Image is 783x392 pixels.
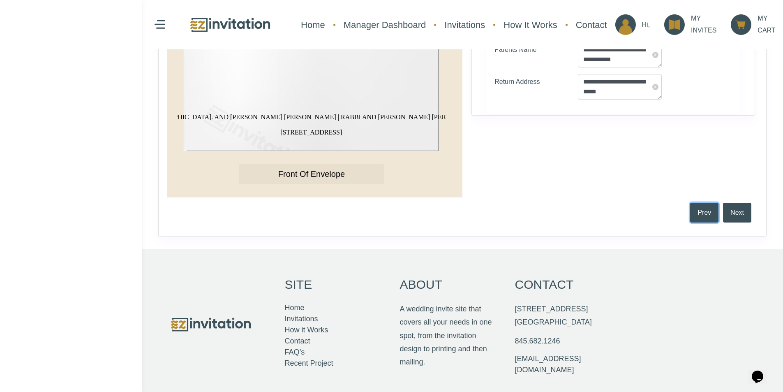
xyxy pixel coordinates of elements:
[400,274,442,296] p: About
[278,169,345,179] h4: Front of Envelope
[170,316,252,334] img: logo.png
[615,14,636,35] img: ico_account.png
[285,347,305,358] a: FAQ’s
[515,274,574,296] p: Contact
[440,14,489,36] a: Invitations
[652,52,658,58] span: x
[664,14,685,35] img: ico_my_invites.png
[285,336,310,347] a: Contact
[748,359,775,384] iframe: chat widget
[499,14,561,36] a: How It Works
[572,14,611,36] a: Contact
[285,358,333,369] a: Recent Project
[285,274,312,296] p: Site
[758,13,775,37] p: MY CART
[723,203,751,223] button: Next
[652,84,658,90] span: x
[285,325,328,336] a: How it Works
[281,129,342,136] text: [STREET_ADDRESS]
[285,302,305,313] a: Home
[515,336,560,347] a: 845.682.1246
[285,313,318,325] a: Invitations
[488,42,572,67] label: Parents Name
[691,13,716,37] p: MY INVITES
[297,14,329,36] a: Home
[189,16,271,34] img: logo.png
[515,302,592,329] p: [STREET_ADDRESS] [GEOGRAPHIC_DATA]
[139,114,485,121] text: [DEMOGRAPHIC_DATA]. AND [PERSON_NAME] [PERSON_NAME] | RABBI AND [PERSON_NAME] [PERSON_NAME]
[642,19,650,31] p: Hi,
[731,14,751,35] img: ico_cart.png
[400,302,499,369] p: A wedding invite site that covers all your needs in one spot, from the invitation design to print...
[488,74,572,100] label: Return Address
[690,203,718,223] button: Prev
[515,353,614,376] a: [EMAIL_ADDRESS][DOMAIN_NAME]
[340,14,430,36] a: Manager Dashboard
